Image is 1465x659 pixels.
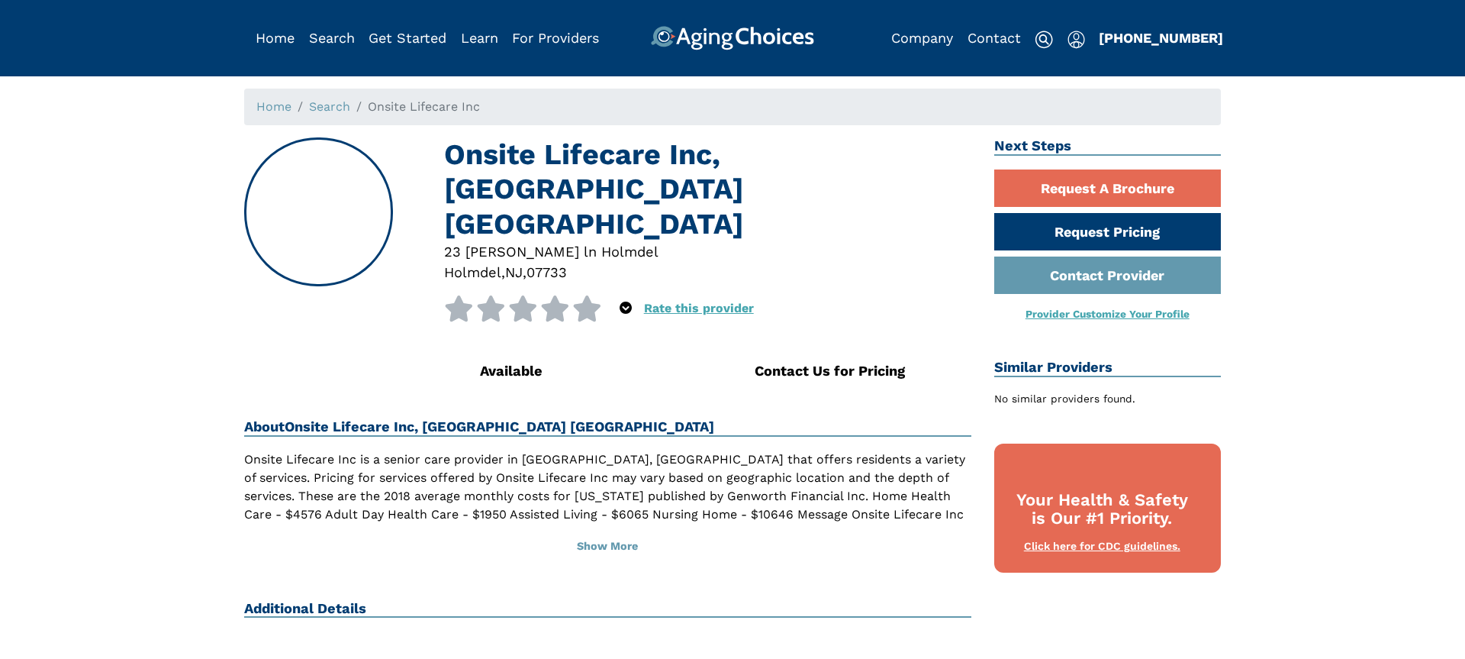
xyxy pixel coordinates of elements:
[994,137,1222,156] h2: Next Steps
[244,530,971,564] button: Show More
[480,360,697,381] div: Available
[368,99,480,114] span: Onsite Lifecare Inc
[994,170,1222,207] a: Request A Brochure
[891,30,953,46] a: Company
[309,99,350,114] a: Search
[994,391,1222,407] div: No similar providers found.
[244,418,971,437] h2: About Onsite Lifecare Inc, [GEOGRAPHIC_DATA] [GEOGRAPHIC_DATA]
[244,600,971,619] h2: Additional Details
[309,30,355,46] a: Search
[444,241,971,262] div: 23 [PERSON_NAME] ln Holmdel
[501,264,505,280] span: ,
[1025,308,1190,320] a: Provider Customize Your Profile
[523,264,526,280] span: ,
[505,264,523,280] span: NJ
[644,301,754,315] a: Rate this provider
[256,30,295,46] a: Home
[994,359,1222,377] h2: Similar Providers
[1099,30,1223,46] a: [PHONE_NUMBER]
[1009,539,1196,554] div: Click here for CDC guidelines.
[620,296,632,321] div: Popover trigger
[968,30,1021,46] a: Contact
[369,30,446,46] a: Get Started
[461,30,498,46] a: Learn
[1067,31,1085,49] img: user-icon.svg
[444,264,501,280] span: Holmdel
[1067,26,1085,50] div: Popover trigger
[994,257,1222,294] a: Contact Provider
[526,262,567,283] div: 07733
[1035,31,1053,49] img: search-icon.svg
[256,99,291,114] a: Home
[994,213,1222,250] a: Request Pricing
[244,89,1221,125] nav: breadcrumb
[755,360,971,381] div: Contact Us for Pricing
[309,26,355,50] div: Popover trigger
[444,137,971,241] h1: Onsite Lifecare Inc, [GEOGRAPHIC_DATA] [GEOGRAPHIC_DATA]
[512,30,599,46] a: For Providers
[244,451,971,542] p: Onsite Lifecare Inc is a senior care provider in [GEOGRAPHIC_DATA], [GEOGRAPHIC_DATA] that offers...
[651,26,814,50] img: AgingChoices
[1009,491,1196,529] div: Your Health & Safety is Our #1 Priority.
